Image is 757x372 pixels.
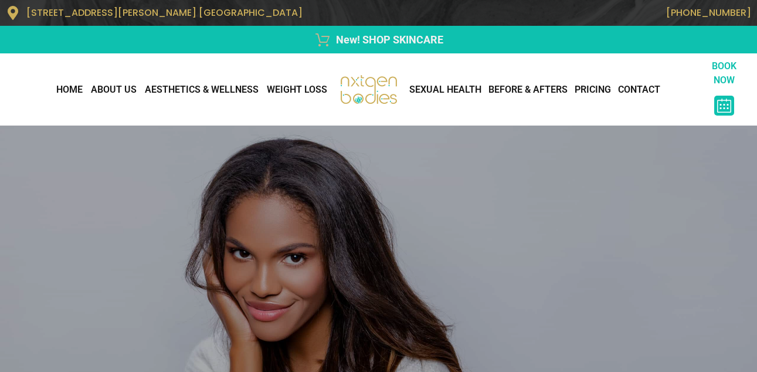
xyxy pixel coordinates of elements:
[406,78,702,102] nav: Menu
[333,32,443,48] span: New! SHOP SKINCARE
[26,6,303,19] span: [STREET_ADDRESS][PERSON_NAME] [GEOGRAPHIC_DATA]
[141,78,263,102] a: AESTHETICS & WELLNESS
[702,59,746,87] p: BOOK NOW
[571,78,615,102] a: Pricing
[615,78,664,102] a: CONTACT
[485,78,571,102] a: Before & Afters
[385,7,752,18] p: [PHONE_NUMBER]
[406,78,485,102] a: Sexual Health
[52,78,87,102] a: Home
[87,78,141,102] a: About Us
[6,32,751,48] a: New! SHOP SKINCARE
[6,78,331,102] nav: Menu
[263,78,331,102] a: WEIGHT LOSS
